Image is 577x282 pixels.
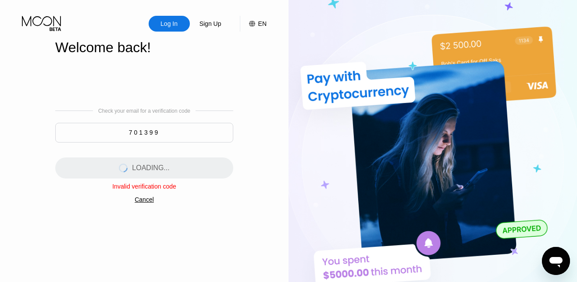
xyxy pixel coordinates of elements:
[55,183,233,190] div: Invalid verification code
[135,196,154,203] div: Cancel
[542,247,570,275] iframe: Przycisk umożliwiający otwarcie okna komunikatora
[55,123,233,143] input: 000000
[55,39,233,56] div: Welcome back!
[190,16,231,32] div: Sign Up
[258,20,267,27] div: EN
[199,19,222,28] div: Sign Up
[98,108,190,114] div: Check your email for a verification code
[149,16,190,32] div: Log In
[160,19,178,28] div: Log In
[240,16,267,32] div: EN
